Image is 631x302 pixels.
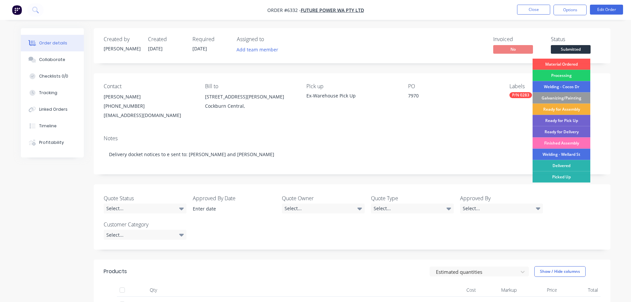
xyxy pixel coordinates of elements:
[205,92,296,113] div: [STREET_ADDRESS][PERSON_NAME]Cockburn Central,
[371,194,454,202] label: Quote Type
[148,36,184,42] div: Created
[460,194,543,202] label: Approved By
[533,70,591,81] div: Processing
[192,36,229,42] div: Required
[533,126,591,138] div: Ready for Delivery
[237,36,303,42] div: Assigned to
[408,92,491,101] div: 7970
[282,204,365,213] div: Select...
[104,268,127,275] div: Products
[479,283,519,297] div: Markup
[306,92,397,99] div: Ex-Warehouse Pick Up
[39,73,68,79] div: Checklists 0/0
[104,36,140,42] div: Created by
[493,45,533,53] span: No
[104,45,140,52] div: [PERSON_NAME]
[560,283,601,297] div: Total
[533,171,591,183] div: Picked Up
[533,160,591,171] div: Delivered
[519,283,560,297] div: Price
[533,59,591,70] div: Material Ordered
[493,36,543,42] div: Invoiced
[21,85,84,101] button: Tracking
[104,144,601,164] div: Delivery docket notices to e sent to: [PERSON_NAME] and [PERSON_NAME]
[551,45,591,53] span: Submitted
[438,283,479,297] div: Cost
[39,123,57,129] div: Timeline
[533,92,591,104] div: Galvanizing/Painting
[237,45,282,54] button: Add team member
[267,7,301,13] span: Order #6332 -
[301,7,364,13] a: Future Power WA Pty Ltd
[133,283,173,297] div: Qty
[533,138,591,149] div: Finished Assembly
[21,51,84,68] button: Collaborate
[104,230,186,240] div: Select...
[590,5,623,15] button: Edit Order
[12,5,22,15] img: Factory
[21,118,84,134] button: Timeline
[21,68,84,85] button: Checklists 0/0
[104,220,186,228] label: Customer Category
[551,45,591,55] button: Submitted
[533,104,591,115] div: Ready for Assembly
[21,35,84,51] button: Order details
[509,92,532,98] div: P/N 0283
[148,45,163,52] span: [DATE]
[306,83,397,90] div: Pick up
[39,40,67,46] div: Order details
[104,194,186,202] label: Quote Status
[104,135,601,142] div: Notes
[104,204,186,213] div: Select...
[517,5,550,15] button: Close
[192,45,207,52] span: [DATE]
[371,204,454,213] div: Select...
[408,83,499,90] div: PO
[21,134,84,151] button: Profitability
[205,92,296,101] div: [STREET_ADDRESS][PERSON_NAME]
[39,57,65,63] div: Collaborate
[533,149,591,160] div: Welding - Wellard St
[39,106,68,112] div: Linked Orders
[233,45,282,54] button: Add team member
[39,140,64,146] div: Profitability
[104,92,194,120] div: [PERSON_NAME][PHONE_NUMBER][EMAIL_ADDRESS][DOMAIN_NAME]
[509,83,600,90] div: Labels
[282,194,365,202] label: Quote Owner
[104,92,194,101] div: [PERSON_NAME]
[551,36,601,42] div: Status
[460,204,543,213] div: Select...
[553,5,587,15] button: Options
[205,83,296,90] div: Bill to
[188,204,271,214] input: Enter date
[533,115,591,126] div: Ready for Pick Up
[104,111,194,120] div: [EMAIL_ADDRESS][DOMAIN_NAME]
[104,83,194,90] div: Contact
[193,194,276,202] label: Approved By Date
[534,266,586,277] button: Show / Hide columns
[21,101,84,118] button: Linked Orders
[533,81,591,92] div: Welding - Cocos Dr
[39,90,57,96] div: Tracking
[205,101,296,111] div: Cockburn Central,
[104,101,194,111] div: [PHONE_NUMBER]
